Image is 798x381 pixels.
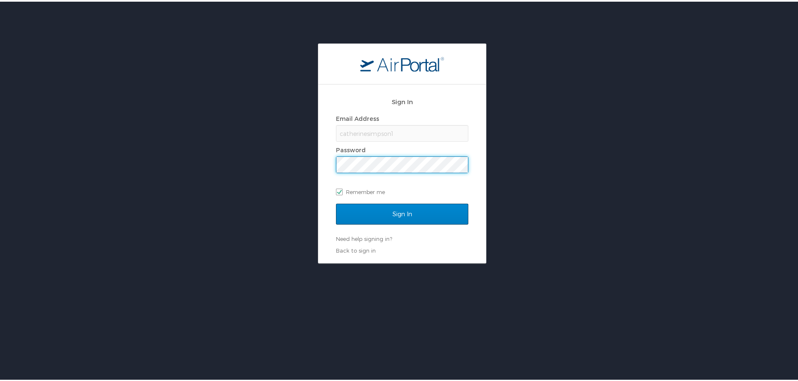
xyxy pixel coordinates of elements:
[336,184,468,197] label: Remember me
[336,245,376,252] a: Back to sign in
[336,95,468,105] h2: Sign In
[336,234,392,240] a: Need help signing in?
[360,55,444,70] img: logo
[336,202,468,223] input: Sign In
[336,145,366,152] label: Password
[336,113,379,120] label: Email Address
